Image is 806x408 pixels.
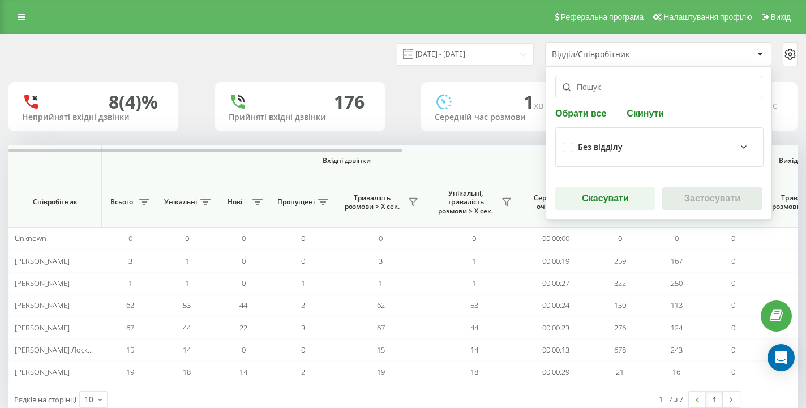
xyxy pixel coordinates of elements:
[15,278,70,288] span: [PERSON_NAME]
[15,323,70,333] span: [PERSON_NAME]
[126,300,134,310] span: 62
[555,108,610,118] button: Обрати все
[663,12,752,22] span: Налаштування профілю
[578,143,623,152] div: Без відділу
[379,256,383,266] span: 3
[242,278,246,288] span: 0
[731,233,735,243] span: 0
[239,300,247,310] span: 44
[379,278,383,288] span: 1
[521,294,591,316] td: 00:00:24
[555,187,655,210] button: Скасувати
[472,278,476,288] span: 1
[671,323,683,333] span: 124
[126,345,134,355] span: 15
[301,345,305,355] span: 0
[470,323,478,333] span: 44
[183,300,191,310] span: 53
[614,278,626,288] span: 322
[614,345,626,355] span: 678
[470,300,478,310] span: 53
[14,394,76,405] span: Рядків на сторінці
[377,300,385,310] span: 62
[768,344,795,371] div: Open Intercom Messenger
[229,113,371,122] div: Прийняті вхідні дзвінки
[671,345,683,355] span: 243
[521,272,591,294] td: 00:00:27
[623,108,667,118] button: Скинути
[15,300,70,310] span: [PERSON_NAME]
[126,367,134,377] span: 19
[675,233,679,243] span: 0
[185,256,189,266] span: 1
[84,394,93,405] div: 10
[183,323,191,333] span: 44
[377,323,385,333] span: 67
[433,189,498,216] span: Унікальні, тривалість розмови > Х сек.
[672,367,680,377] span: 16
[301,278,305,288] span: 1
[242,256,246,266] span: 0
[22,113,165,122] div: Неприйняті вхідні дзвінки
[242,345,246,355] span: 0
[618,233,622,243] span: 0
[671,256,683,266] span: 167
[524,89,546,114] span: 1
[126,323,134,333] span: 67
[183,367,191,377] span: 18
[470,345,478,355] span: 14
[659,393,683,405] div: 1 - 7 з 7
[15,233,46,243] span: Unknown
[15,256,70,266] span: [PERSON_NAME]
[771,12,791,22] span: Вихід
[521,361,591,383] td: 00:00:29
[109,91,158,113] div: 8 (4)%
[616,367,624,377] span: 21
[521,316,591,338] td: 00:00:23
[301,323,305,333] span: 3
[128,278,132,288] span: 1
[128,256,132,266] span: 3
[529,194,582,211] span: Середній час очікування
[379,233,383,243] span: 0
[521,250,591,272] td: 00:00:19
[731,256,735,266] span: 0
[552,50,687,59] div: Відділ/Співробітник
[131,156,561,165] span: Вхідні дзвінки
[472,256,476,266] span: 1
[731,367,735,377] span: 0
[164,197,197,207] span: Унікальні
[435,113,577,122] div: Середній час розмови
[128,233,132,243] span: 0
[534,99,546,111] span: хв
[671,278,683,288] span: 250
[470,367,478,377] span: 18
[614,256,626,266] span: 259
[15,345,97,355] span: [PERSON_NAME] Лоскор
[239,323,247,333] span: 22
[277,197,315,207] span: Пропущені
[731,323,735,333] span: 0
[301,233,305,243] span: 0
[301,367,305,377] span: 2
[340,194,405,211] span: Тривалість розмови > Х сек.
[183,345,191,355] span: 14
[555,76,762,98] input: Пошук
[472,233,476,243] span: 0
[614,300,626,310] span: 130
[671,300,683,310] span: 113
[239,367,247,377] span: 14
[521,227,591,250] td: 00:00:00
[706,392,723,407] a: 1
[377,345,385,355] span: 15
[773,99,777,111] span: c
[377,367,385,377] span: 19
[614,323,626,333] span: 276
[731,345,735,355] span: 0
[185,233,189,243] span: 0
[334,91,365,113] div: 176
[221,197,249,207] span: Нові
[301,256,305,266] span: 0
[731,300,735,310] span: 0
[521,339,591,361] td: 00:00:13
